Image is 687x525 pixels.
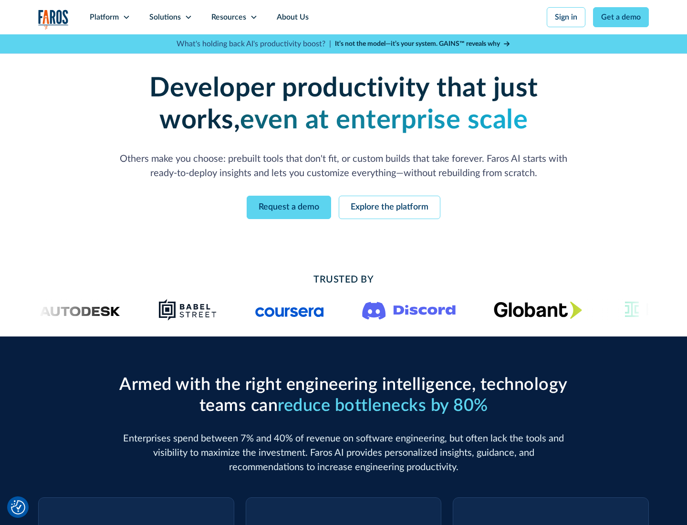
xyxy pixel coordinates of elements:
img: Revisit consent button [11,500,25,514]
p: What's holding back AI's productivity boost? | [177,38,331,50]
strong: Developer productivity that just works, [149,75,538,134]
a: It’s not the model—it’s your system. GAINS™ reveals why [335,39,510,49]
p: Enterprises spend between 7% and 40% of revenue on software engineering, but often lack the tools... [114,431,572,474]
a: home [38,10,69,29]
img: Logo of the online learning platform Coursera. [255,302,324,317]
div: Resources [211,11,246,23]
img: Globant's logo [494,301,582,319]
p: Others make you choose: prebuilt tools that don't fit, or custom builds that take forever. Faros ... [114,152,572,180]
img: Babel Street logo png [158,298,217,321]
a: Sign in [547,7,585,27]
h2: Armed with the right engineering intelligence, technology teams can [114,375,572,416]
h2: Trusted By [114,273,572,287]
strong: It’s not the model—it’s your system. GAINS™ reveals why [335,41,500,47]
strong: even at enterprise scale [240,107,528,134]
div: Solutions [149,11,181,23]
a: Explore the platform [339,196,440,219]
a: Get a demo [593,7,649,27]
img: Logo of the analytics and reporting company Faros. [38,10,69,29]
div: Platform [90,11,119,23]
img: Logo of the communication platform Discord. [362,300,456,320]
img: Logo of the design software company Autodesk. [21,304,120,316]
button: Cookie Settings [11,500,25,514]
a: Request a demo [247,196,331,219]
span: reduce bottlenecks by 80% [278,397,488,414]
